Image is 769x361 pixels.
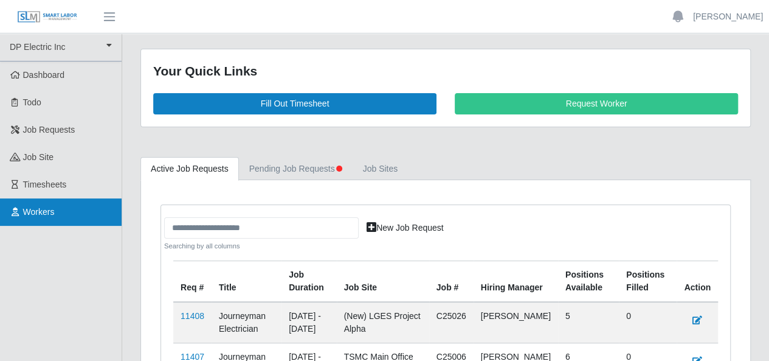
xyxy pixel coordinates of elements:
td: C25026 [429,302,474,343]
a: Request Worker [455,93,738,114]
a: job sites [353,157,409,181]
td: 0 [619,302,677,343]
th: Title [212,261,281,303]
td: [DATE] - [DATE] [281,302,336,343]
a: [PERSON_NAME] [693,10,763,23]
th: Action [677,261,718,303]
td: [PERSON_NAME] [474,302,558,343]
td: Journeyman Electrician [212,302,281,343]
span: job site [23,152,54,162]
th: Job # [429,261,474,303]
img: SLM Logo [17,10,78,24]
small: Searching by all columns [164,241,359,251]
th: Job Duration [281,261,336,303]
a: 11408 [181,311,204,321]
th: Positions Available [558,261,619,303]
th: Positions Filled [619,261,677,303]
td: 5 [558,302,619,343]
a: Pending Job Requests [239,157,353,181]
th: Req # [173,261,212,303]
span: Todo [23,97,41,107]
a: Fill Out Timesheet [153,93,436,114]
span: Workers [23,207,55,217]
span: Dashboard [23,70,65,80]
a: New Job Request [359,217,452,239]
span: Timesheets [23,180,67,189]
th: Hiring Manager [474,261,558,303]
td: (New) LGES Project Alpha [337,302,429,343]
div: Your Quick Links [153,61,738,81]
span: Job Requests [23,125,75,135]
th: job site [337,261,429,303]
a: Active Job Requests [140,157,239,181]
